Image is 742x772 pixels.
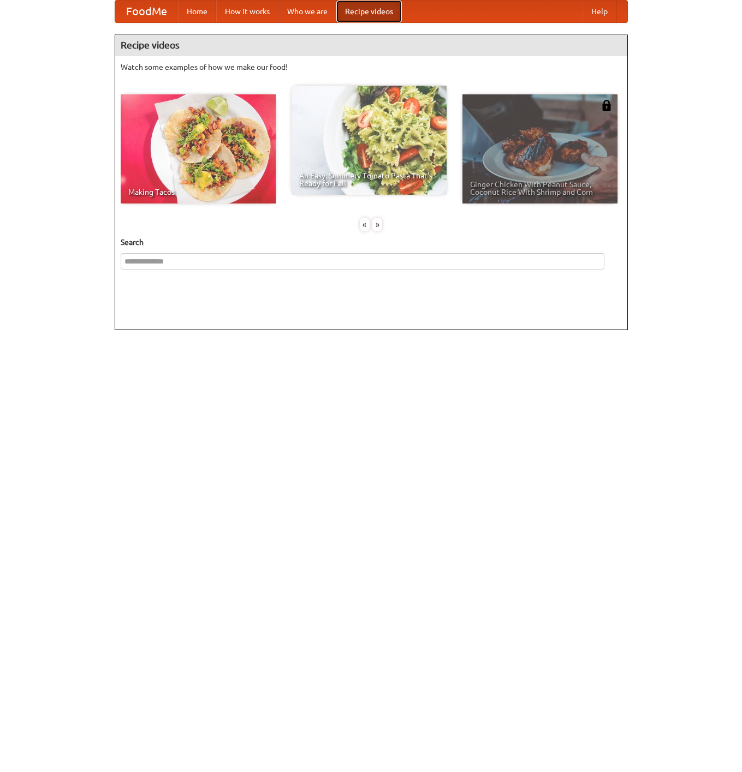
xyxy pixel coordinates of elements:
div: « [360,218,370,231]
h5: Search [121,237,622,248]
h4: Recipe videos [115,34,627,56]
a: Help [583,1,616,22]
a: An Easy, Summery Tomato Pasta That's Ready for Fall [292,86,447,195]
div: » [372,218,382,231]
a: Recipe videos [336,1,402,22]
a: Who we are [278,1,336,22]
span: An Easy, Summery Tomato Pasta That's Ready for Fall [299,172,439,187]
span: Making Tacos [128,188,268,196]
a: How it works [216,1,278,22]
img: 483408.png [601,100,612,111]
a: Making Tacos [121,94,276,204]
a: Home [178,1,216,22]
p: Watch some examples of how we make our food! [121,62,622,73]
a: FoodMe [115,1,178,22]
